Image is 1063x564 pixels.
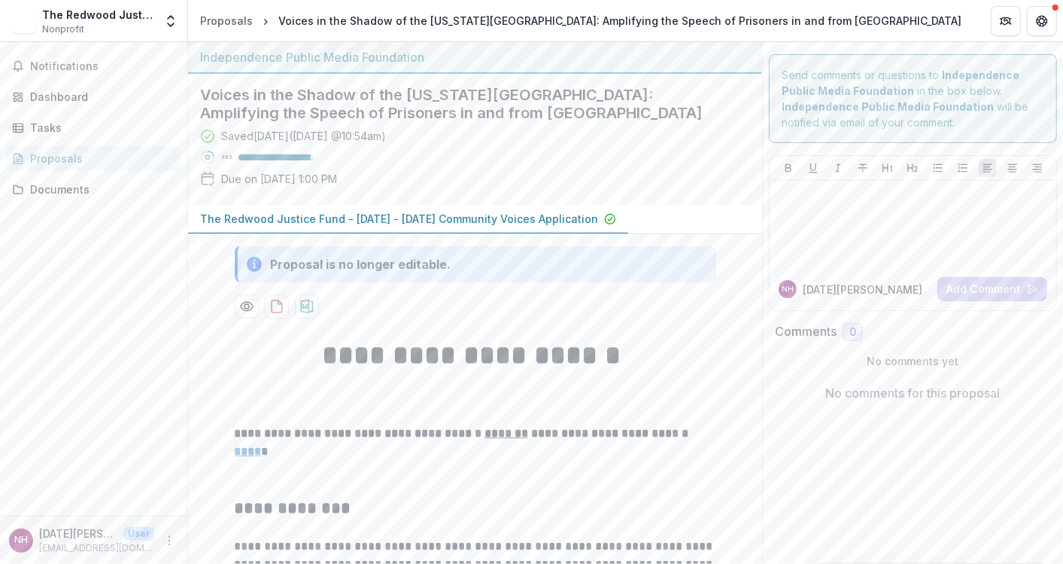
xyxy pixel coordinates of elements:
div: Voices in the Shadow of the [US_STATE][GEOGRAPHIC_DATA]: Amplifying the Speech of Prisoners in an... [278,13,961,29]
div: Proposal is no longer editable. [271,255,451,273]
div: Proposals [30,151,169,166]
div: The Redwood Justice Fund [42,7,154,23]
button: Strike [854,159,872,177]
button: Bold [779,159,797,177]
h2: Voices in the Shadow of the [US_STATE][GEOGRAPHIC_DATA]: Amplifying the Speech of Prisoners in an... [200,86,726,122]
div: Noel Hanrahan [782,285,794,293]
p: [DATE][PERSON_NAME] [803,282,922,297]
span: Nonprofit [42,23,84,36]
nav: breadcrumb [194,10,967,32]
a: Proposals [194,10,259,32]
a: Tasks [6,115,181,140]
button: Ordered List [954,159,972,177]
p: User [123,527,154,541]
img: The Redwood Justice Fund [12,9,36,33]
p: Due on [DATE] 1:00 PM [221,171,337,187]
button: Preview 01d9b422-99db-49ea-84b7-85c17a1038b9-0.pdf [235,294,259,319]
button: Notifications [6,54,181,78]
p: 96 % [221,152,232,163]
button: Open entity switcher [160,6,181,36]
a: Documents [6,177,181,202]
button: Get Help [1027,6,1057,36]
a: Dashboard [6,84,181,109]
button: Underline [804,159,822,177]
button: Align Center [1004,159,1022,177]
h2: Comments [775,325,837,339]
button: Add Comment [937,277,1047,301]
button: Italicize [829,159,847,177]
p: No comments for this proposal [826,384,1001,402]
p: The Redwood Justice Fund - [DATE] - [DATE] Community Voices Application [200,211,598,227]
div: Documents [30,181,169,197]
div: Dashboard [30,89,169,105]
button: download-proposal [295,294,319,319]
span: Notifications [30,60,175,73]
button: Partners [991,6,1021,36]
span: 0 [849,326,856,339]
p: [DATE][PERSON_NAME] [39,526,117,541]
div: Independence Public Media Foundation [200,48,750,66]
div: Saved [DATE] ( [DATE] @ 10:54am ) [221,128,386,144]
p: No comments yet [775,353,1051,369]
button: Heading 2 [904,159,922,177]
div: Send comments or questions to in the box below. will be notified via email of your comment. [769,54,1057,143]
div: Noel Hanrahan [14,535,28,545]
button: Bullet List [929,159,947,177]
button: download-proposal [265,294,289,319]
button: Heading 1 [879,159,897,177]
p: [EMAIL_ADDRESS][DOMAIN_NAME] [39,541,154,555]
strong: Independence Public Media Foundation [782,100,994,113]
button: More [160,532,178,550]
a: Proposals [6,146,181,171]
div: Tasks [30,120,169,136]
div: Proposals [200,13,253,29]
button: Align Right [1028,159,1046,177]
button: Align Left [979,159,997,177]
